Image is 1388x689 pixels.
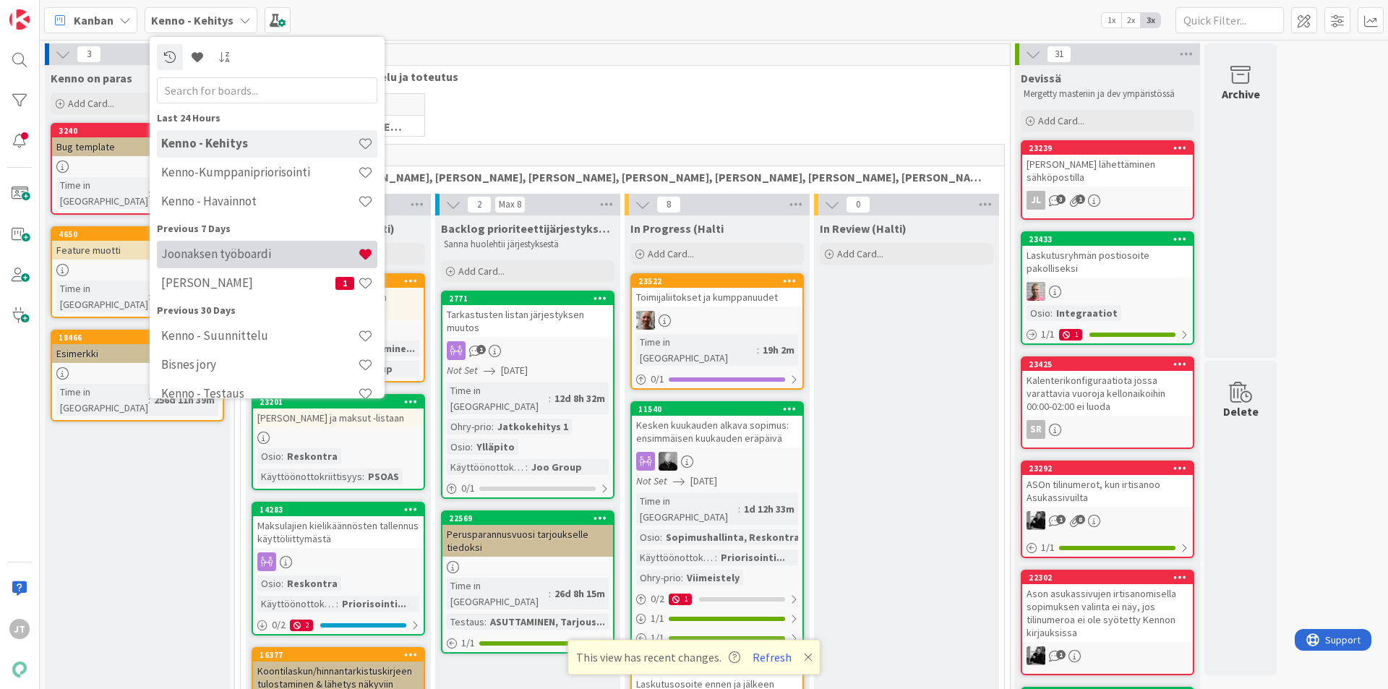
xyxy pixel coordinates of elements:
div: 23292 [1022,462,1193,475]
div: JL [1022,191,1193,210]
div: 2771 [442,292,613,305]
div: 1/1 [442,634,613,652]
span: Backlog prioriteettijärjestyksessä (Halti) [441,221,614,236]
div: 0/21 [632,590,802,608]
div: 23201 [253,395,424,408]
div: Bug template [52,137,223,156]
span: Support [30,2,66,20]
div: Testaus [447,614,484,630]
span: : [148,288,150,304]
div: 18466 [59,333,223,343]
div: Joo Group [528,459,586,475]
div: 256d 11h 39m [150,392,218,408]
span: : [148,185,150,201]
div: Toimijaliitokset ja kumppanuudet [632,288,802,307]
img: KM [1027,511,1045,530]
h4: Bisnes jory [161,357,358,372]
span: : [738,501,740,517]
a: 2771Tarkastusten listan järjestyksen muutosNot Set[DATE]Time in [GEOGRAPHIC_DATA]:12d 8h 32mOhry-... [441,291,614,499]
div: Käyttöönottokriittisyys [257,596,336,612]
div: 14283 [253,503,424,516]
div: 1/1 [632,609,802,628]
span: 3x [1141,13,1160,27]
div: 14283 [260,505,424,515]
img: avatar [9,659,30,680]
div: 16377 [260,650,424,660]
div: Feature muotti [52,241,223,260]
a: 23201[PERSON_NAME] ja maksut -listaanOsio:ReskontraKäyttöönottokriittisyys:PSOAS [252,394,425,490]
div: JT [9,619,30,639]
div: 22569 [442,512,613,525]
div: [PERSON_NAME] lähettäminen sähköpostilla [1022,155,1193,187]
div: 22569 [449,513,613,523]
div: 11540 [638,404,802,414]
div: 14283Maksulajien kielikäännösten tallennus käyttöliittymästä [253,503,424,548]
div: 18466 [52,331,223,344]
div: Viimeistely [683,570,743,586]
div: MV [632,452,802,471]
div: Priorisointi... [338,596,410,612]
div: Time in [GEOGRAPHIC_DATA] [636,493,738,525]
div: Last 24 Hours [157,111,377,126]
div: Osio [636,529,660,545]
div: PSOAS [364,468,403,484]
span: Kanban [74,12,113,29]
div: 23522 [632,275,802,288]
a: 18466EsimerkkiTime in [GEOGRAPHIC_DATA]:256d 11h 39m [51,330,224,421]
img: HJ [1027,282,1045,301]
span: In Review (Halti) [820,221,907,236]
span: 0 / 2 [272,617,286,633]
span: 1x [1102,13,1121,27]
div: 23239 [1022,142,1193,155]
span: 0 / 2 [651,591,664,607]
input: Quick Filter... [1175,7,1284,33]
a: 3240Bug templateTime in [GEOGRAPHIC_DATA]:1230d 5h 14m [51,123,224,215]
div: 1 [669,594,692,605]
span: This view has recent changes. [576,649,740,666]
div: Osio [257,448,281,464]
div: 4650Feature muotti [52,228,223,260]
span: 3 [1056,194,1066,204]
div: Kesken kuukauden alkava sopimus: ensimmäisen kuukauden eräpäivä [632,416,802,448]
div: Osio [257,575,281,591]
span: 1 / 1 [651,630,664,646]
div: 3240Bug template [52,124,223,156]
a: 11540Kesken kuukauden alkava sopimus: ensimmäisen kuukauden eräpäiväMVNot Set[DATE]Time in [GEOGR... [630,401,804,649]
div: 23522Toimijaliitokset ja kumppanuudet [632,275,802,307]
img: KM [1027,646,1045,665]
span: 0 [846,196,870,213]
img: MV [659,452,677,471]
a: 23425Kalenterikonfiguraatiota jossa varattavia vuoroja kellonaikoihin 00:00-02:00 ei luodaSR [1021,356,1194,449]
div: VH [632,311,802,330]
div: 23522 [638,276,802,286]
div: Ohry-prio [636,570,681,586]
div: Time in [GEOGRAPHIC_DATA] [636,334,757,366]
div: 23292ASOn tilinumerot, kun irtisanoo Asukassivuilta [1022,462,1193,507]
img: Visit kanbanzone.com [9,9,30,30]
div: 23425Kalenterikonfiguraatiota jossa varattavia vuoroja kellonaikoihin 00:00-02:00 ei luoda [1022,358,1193,416]
div: Archive [1222,85,1260,103]
div: 2771 [449,294,613,304]
div: Previous 30 Days [157,303,377,318]
span: : [549,586,551,602]
a: 14283Maksulajien kielikäännösten tallennus käyttöliittymästäOsio:ReskontraKäyttöönottokriittisyys... [252,502,425,635]
span: : [492,419,494,435]
h4: [PERSON_NAME] [161,275,335,290]
a: 22302Ason asukassivujen irtisanomisella sopimuksen valinta ei näy, jos tilinumeroa ei ole syötett... [1021,570,1194,675]
div: 11540 [632,403,802,416]
div: 3240 [52,124,223,137]
span: : [681,570,683,586]
b: Kenno - Kehitys [151,13,234,27]
span: 1 / 1 [1041,540,1055,555]
span: : [281,448,283,464]
a: 23239[PERSON_NAME] lähettäminen sähköpostillaJL [1021,140,1194,220]
h4: Kenno - Kehitys [161,136,358,150]
div: Osio [1027,305,1050,321]
div: Käyttöönottokriittisyys [257,468,362,484]
div: Osio [447,439,471,455]
p: Sanna huolehtii järjestyksestä [444,239,612,250]
div: 23433 [1029,234,1193,244]
div: Time in [GEOGRAPHIC_DATA] [447,382,549,414]
span: 1 [1056,515,1066,524]
a: 23433Laskutusryhmän postiosoite pakolliseksiHJOsio:Integraatiot1/11 [1021,231,1194,345]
